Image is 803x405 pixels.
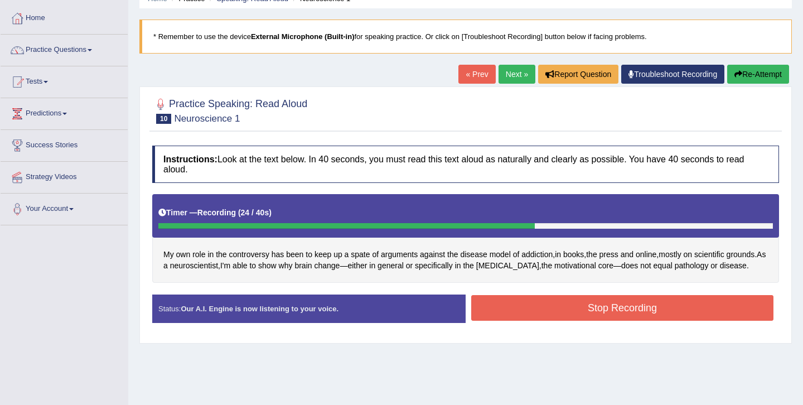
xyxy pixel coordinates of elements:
[455,260,461,272] span: Click to see word definition
[621,260,638,272] span: Click to see word definition
[241,208,269,217] b: 24 / 40s
[176,249,191,261] span: Click to see word definition
[555,249,561,261] span: Click to see word definition
[314,260,340,272] span: Click to see word definition
[636,249,656,261] span: Click to see word definition
[541,260,552,272] span: Click to see word definition
[447,249,458,261] span: Click to see word definition
[471,295,773,321] button: Stop Recording
[1,98,128,126] a: Predictions
[220,260,230,272] span: Click to see word definition
[1,35,128,62] a: Practice Questions
[306,249,312,261] span: Click to see word definition
[258,260,277,272] span: Click to see word definition
[1,3,128,31] a: Home
[727,249,755,261] span: Click to see word definition
[192,249,205,261] span: Click to see word definition
[554,260,596,272] span: Click to see word definition
[139,20,792,54] blockquote: * Remember to use the device for speaking practice. Or click on [Troubleshoot Recording] button b...
[174,113,240,124] small: Neuroscience 1
[163,155,217,164] b: Instructions:
[294,260,312,272] span: Click to see word definition
[1,66,128,94] a: Tests
[684,249,693,261] span: Click to see word definition
[158,209,272,217] h5: Timer —
[458,65,495,84] a: « Prev
[420,249,445,261] span: Click to see word definition
[499,65,535,84] a: Next »
[727,65,789,84] button: Re-Attempt
[152,295,466,323] div: Status:
[156,114,171,124] span: 10
[229,249,269,261] span: Click to see word definition
[381,249,418,261] span: Click to see word definition
[345,249,349,261] span: Click to see word definition
[269,208,272,217] b: )
[694,249,724,261] span: Click to see word definition
[152,96,307,124] h2: Practice Speaking: Read Aloud
[372,249,379,261] span: Click to see word definition
[369,260,375,272] span: Click to see word definition
[621,249,633,261] span: Click to see word definition
[249,260,256,272] span: Click to see word definition
[197,208,236,217] b: Recording
[152,194,779,283] div: , , , . , — , — .
[621,65,724,84] a: Troubleshoot Recording
[238,208,241,217] b: (
[1,130,128,158] a: Success Stories
[315,249,331,261] span: Click to see word definition
[1,162,128,190] a: Strategy Videos
[598,260,613,272] span: Click to see word definition
[216,249,226,261] span: Click to see word definition
[333,249,342,261] span: Click to see word definition
[675,260,709,272] span: Click to see word definition
[207,249,214,261] span: Click to see word definition
[1,194,128,221] a: Your Account
[521,249,553,261] span: Click to see word definition
[152,146,779,183] h4: Look at the text below. In 40 seconds, you must read this text aloud as naturally and clearly as ...
[163,249,174,261] span: Click to see word definition
[757,249,766,261] span: Click to see word definition
[351,249,370,261] span: Click to see word definition
[640,260,651,272] span: Click to see word definition
[233,260,247,272] span: Click to see word definition
[460,249,487,261] span: Click to see word definition
[538,65,618,84] button: Report Question
[710,260,717,272] span: Click to see word definition
[463,260,473,272] span: Click to see word definition
[347,260,367,272] span: Click to see word definition
[654,260,673,272] span: Click to see word definition
[659,249,681,261] span: Click to see word definition
[490,249,511,261] span: Click to see word definition
[563,249,584,261] span: Click to see word definition
[415,260,453,272] span: Click to see word definition
[163,260,168,272] span: Click to see word definition
[378,260,404,272] span: Click to see word definition
[406,260,413,272] span: Click to see word definition
[513,249,520,261] span: Click to see word definition
[586,249,597,261] span: Click to see word definition
[720,260,747,272] span: Click to see word definition
[476,260,539,272] span: Click to see word definition
[599,249,618,261] span: Click to see word definition
[286,249,303,261] span: Click to see word definition
[279,260,293,272] span: Click to see word definition
[181,305,338,313] strong: Our A.I. Engine is now listening to your voice.
[251,32,355,41] b: External Microphone (Built-in)
[170,260,218,272] span: Click to see word definition
[272,249,284,261] span: Click to see word definition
